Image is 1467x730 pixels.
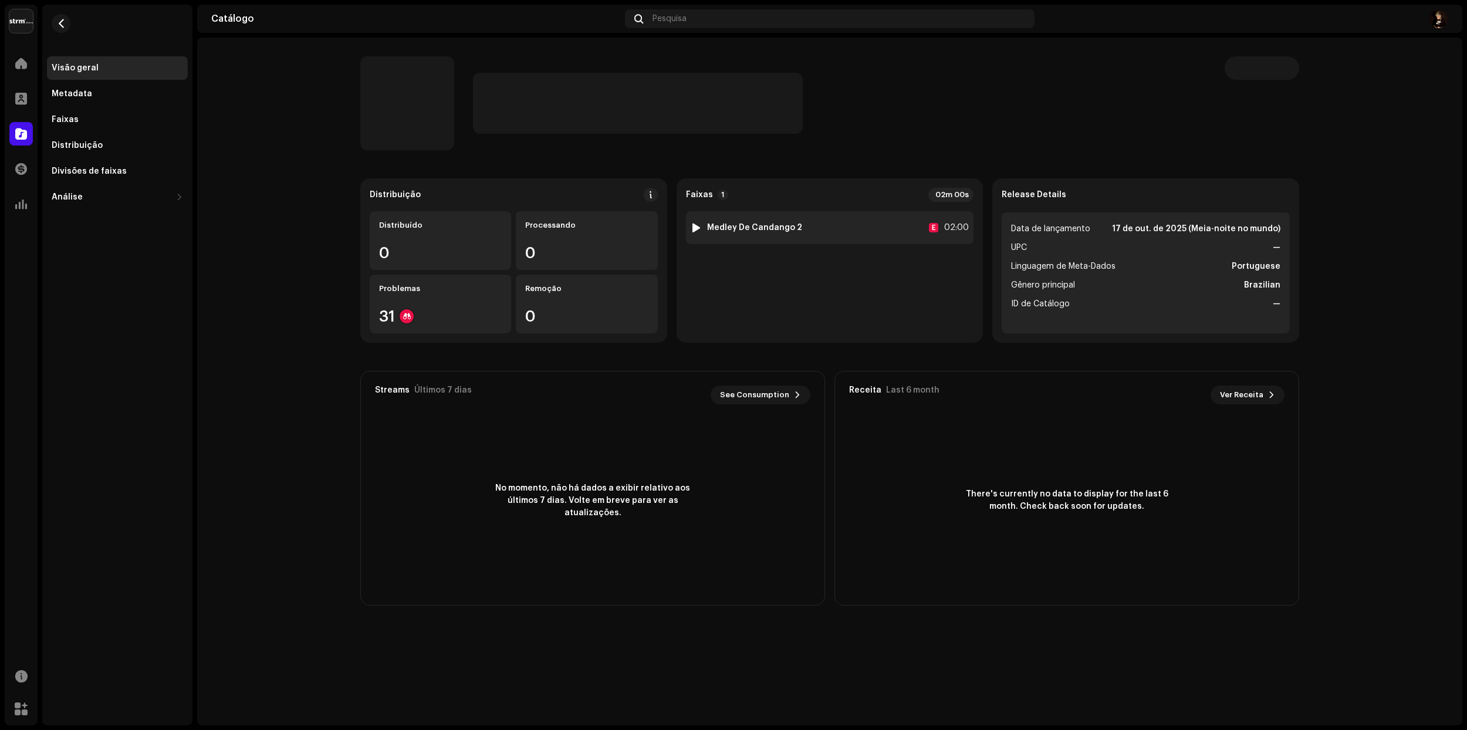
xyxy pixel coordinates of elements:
strong: Release Details [1002,190,1066,200]
div: Catálogo [211,14,620,23]
span: Gênero principal [1011,278,1075,292]
re-m-nav-item: Visão geral [47,56,188,80]
strong: — [1273,297,1280,311]
strong: Portuguese [1232,259,1280,273]
span: See Consumption [720,383,789,407]
div: Receita [849,386,881,395]
p-badge: 1 [718,190,728,200]
button: See Consumption [711,386,810,404]
div: Visão geral [52,63,99,73]
re-m-nav-item: Distribuição [47,134,188,157]
div: Distribuição [52,141,103,150]
span: Data de lançamento [1011,222,1090,236]
strong: 17 de out. de 2025 (Meia-noite no mundo) [1112,222,1280,236]
div: Last 6 month [886,386,939,395]
re-m-nav-item: Metadata [47,82,188,106]
div: Streams [375,386,410,395]
re-m-nav-item: Faixas [47,108,188,131]
span: Pesquisa [653,14,687,23]
re-m-nav-item: Divisões de faixas [47,160,188,183]
span: ID de Catálogo [1011,297,1070,311]
span: Linguagem de Meta-Dados [1011,259,1116,273]
re-m-nav-dropdown: Análise [47,185,188,209]
div: Divisões de faixas [52,167,127,176]
button: Ver Receita [1211,386,1285,404]
strong: Brazilian [1244,278,1280,292]
div: 02:00 [943,221,969,235]
div: Remoção [525,284,648,293]
div: Faixas [52,115,79,124]
strong: — [1273,241,1280,255]
span: Ver Receita [1220,383,1263,407]
strong: Faixas [686,190,713,200]
div: Análise [52,192,83,202]
div: Processando [525,221,648,230]
img: 408b884b-546b-4518-8448-1008f9c76b02 [9,9,33,33]
div: Distribuição [370,190,421,200]
img: 933104f4-0791-463b-88e9-d1375abb0e33 [1429,9,1448,28]
span: There's currently no data to display for the last 6 month. Check back soon for updates. [961,488,1172,513]
div: Problemas [379,284,502,293]
span: UPC [1011,241,1027,255]
div: Distribuído [379,221,502,230]
div: Últimos 7 dias [414,386,472,395]
div: Metadata [52,89,92,99]
div: 02m 00s [928,188,974,202]
strong: Medley De Candango 2 [707,223,802,232]
span: No momento, não há dados a exibir relativo aos últimos 7 dias. Volte em breve para ver as atualiz... [487,482,698,519]
div: E [929,223,938,232]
